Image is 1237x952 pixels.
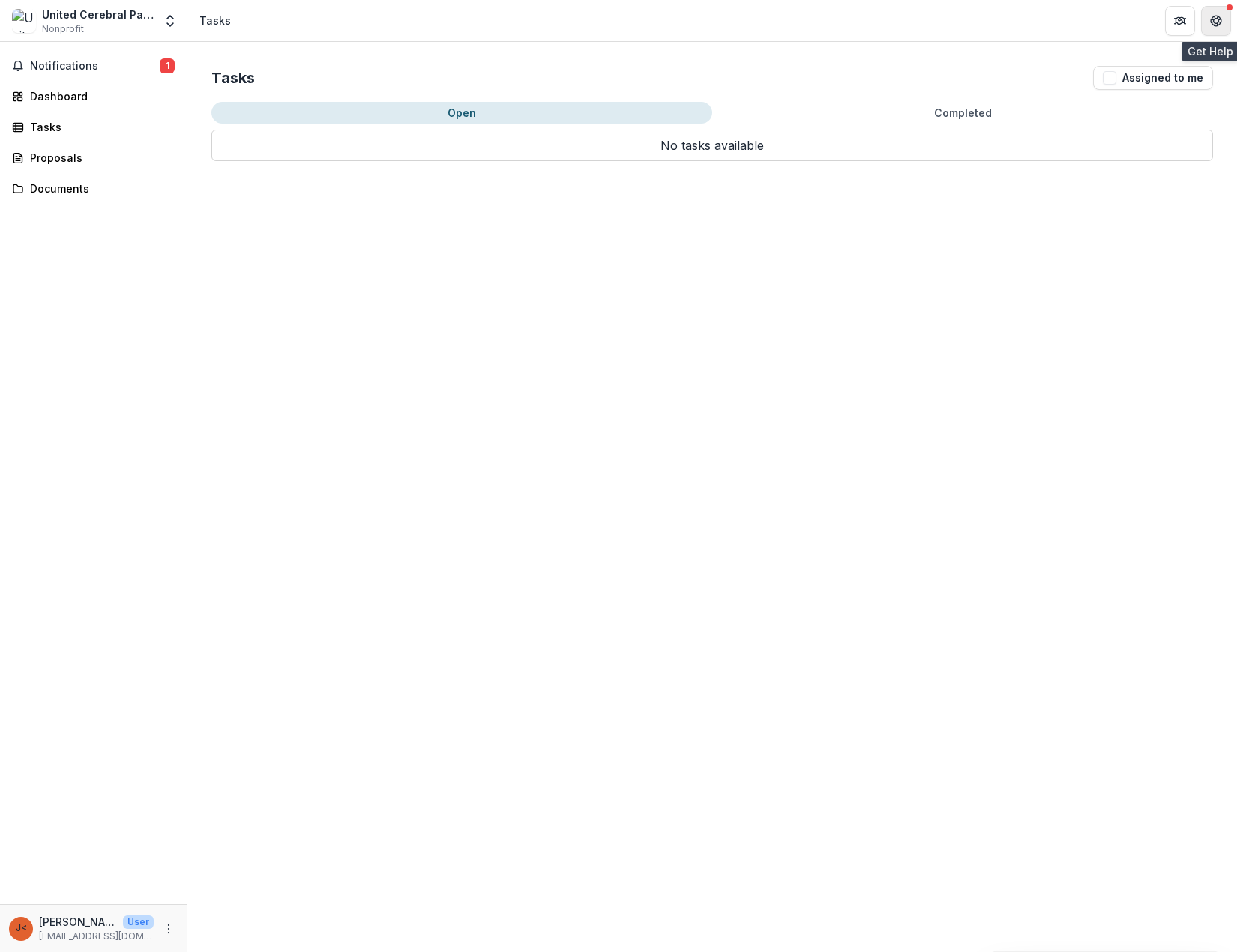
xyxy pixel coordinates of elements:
[12,9,36,33] img: United Cerebral Palsy Association of Eastern Connecticut Inc.
[6,145,181,170] a: Proposals
[1201,6,1231,36] button: Get Help
[199,13,231,28] div: Tasks
[30,60,160,73] span: Notifications
[42,7,154,22] div: United Cerebral Palsy Association of Eastern [US_STATE] Inc.
[39,930,154,943] p: [EMAIL_ADDRESS][DOMAIN_NAME]
[30,119,169,135] div: Tasks
[712,102,1213,124] button: Completed
[39,914,117,930] p: [PERSON_NAME] <[EMAIL_ADDRESS][DOMAIN_NAME]> <[EMAIL_ADDRESS][DOMAIN_NAME]>
[160,920,178,938] button: More
[160,6,181,36] button: Open entity switcher
[6,54,181,78] button: Notifications1
[1165,6,1195,36] button: Partners
[211,102,712,124] button: Open
[1093,66,1213,90] button: Assigned to me
[30,88,169,104] div: Dashboard
[193,10,237,31] nav: breadcrumb
[6,115,181,139] a: Tasks
[16,924,27,933] div: Joanna Marrero <grants@ucpect.org> <grants@ucpect.org>
[42,22,84,36] span: Nonprofit
[211,69,255,87] h2: Tasks
[30,150,169,166] div: Proposals
[211,130,1213,161] p: No tasks available
[30,181,169,196] div: Documents
[123,915,154,929] p: User
[6,176,181,201] a: Documents
[6,84,181,109] a: Dashboard
[160,58,175,73] span: 1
